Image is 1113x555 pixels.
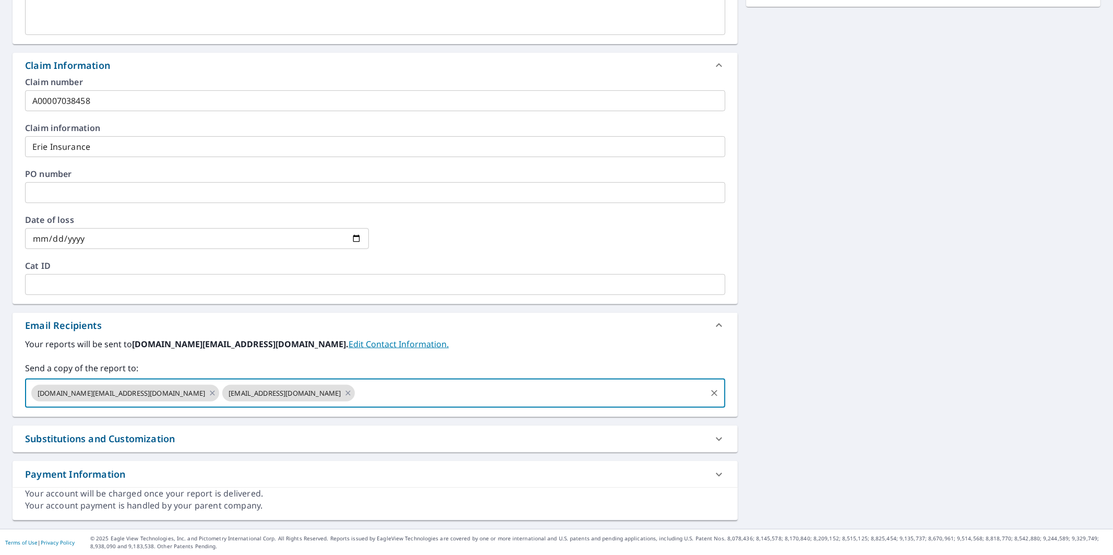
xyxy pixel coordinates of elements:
div: Your account payment is handled by your parent company. [25,500,725,512]
label: Claim information [25,124,725,132]
button: Clear [707,386,722,400]
div: [EMAIL_ADDRESS][DOMAIN_NAME] [222,385,355,402]
div: [DOMAIN_NAME][EMAIL_ADDRESS][DOMAIN_NAME] [31,385,219,402]
label: Cat ID [25,262,725,270]
label: Claim number [25,78,725,86]
p: | [5,539,75,546]
p: © 2025 Eagle View Technologies, Inc. and Pictometry International Corp. All Rights Reserved. Repo... [90,535,1108,550]
div: Substitutions and Customization [25,432,175,446]
label: Send a copy of the report to: [25,362,725,374]
div: Email Recipients [13,313,738,338]
a: EditContactInfo [349,338,449,350]
label: Your reports will be sent to [25,338,725,350]
b: [DOMAIN_NAME][EMAIL_ADDRESS][DOMAIN_NAME]. [132,338,349,350]
div: Your account will be charged once your report is delivered. [25,488,725,500]
span: [DOMAIN_NAME][EMAIL_ADDRESS][DOMAIN_NAME] [31,388,211,398]
label: Date of loss [25,216,369,224]
div: Payment Information [25,467,125,481]
span: [EMAIL_ADDRESS][DOMAIN_NAME] [222,388,347,398]
label: PO number [25,170,725,178]
div: Email Recipients [25,318,102,333]
div: Substitutions and Customization [13,426,738,452]
div: Claim Information [13,53,738,78]
a: Terms of Use [5,539,38,546]
div: Claim Information [25,58,110,73]
a: Privacy Policy [41,539,75,546]
div: Payment Information [13,461,738,488]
